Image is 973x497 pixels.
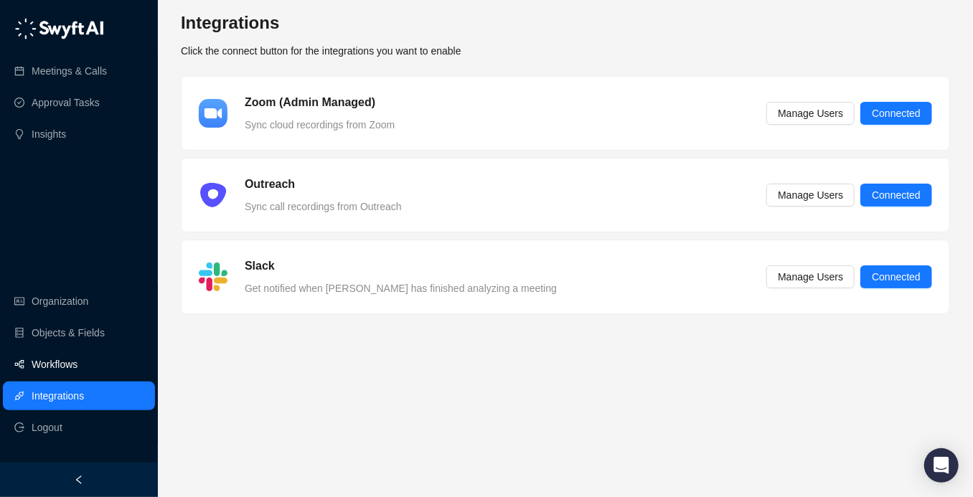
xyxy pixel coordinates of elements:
[766,265,855,288] button: Manage Users
[766,102,855,125] button: Manage Users
[32,120,66,148] a: Insights
[245,119,395,131] span: Sync cloud recordings from Zoom
[74,475,84,485] span: left
[860,265,932,288] button: Connected
[860,184,932,207] button: Connected
[32,350,77,379] a: Workflows
[872,187,921,203] span: Connected
[766,184,855,207] button: Manage Users
[14,422,24,432] span: logout
[778,187,843,203] span: Manage Users
[32,57,107,85] a: Meetings & Calls
[245,283,557,294] span: Get notified when [PERSON_NAME] has finished analyzing a meeting
[199,262,227,291] img: slack-Cn3INd-T.png
[245,94,375,111] h5: Zoom (Admin Managed)
[872,269,921,285] span: Connected
[245,201,402,212] span: Sync call recordings from Outreach
[32,287,88,316] a: Organization
[872,105,921,121] span: Connected
[32,318,105,347] a: Objects & Fields
[924,448,959,483] div: Open Intercom Messenger
[778,105,843,121] span: Manage Users
[199,181,227,209] img: ix+ea6nV3o2uKgAAAABJRU5ErkJggg==
[778,269,843,285] span: Manage Users
[181,11,950,34] h3: Integrations
[181,45,461,57] span: Click the connect button for the integrations you want to enable
[32,382,84,410] a: Integrations
[860,102,932,125] button: Connected
[14,18,104,39] img: logo-05li4sbe.png
[245,176,295,193] h5: Outreach
[199,99,227,128] img: zoom-DkfWWZB2.png
[32,413,62,442] span: Logout
[245,257,275,275] h5: Slack
[32,88,100,117] a: Approval Tasks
